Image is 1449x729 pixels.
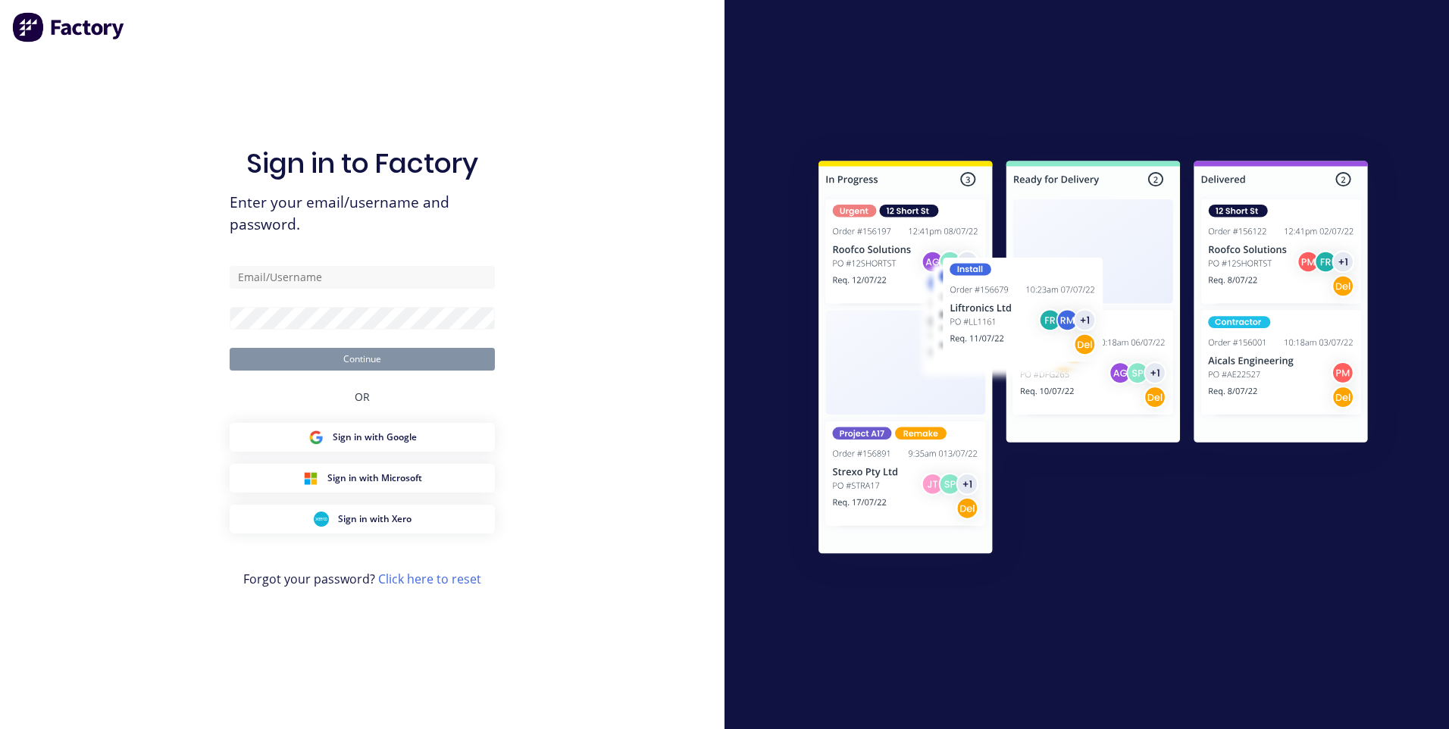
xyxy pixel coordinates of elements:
img: Factory [12,12,126,42]
h1: Sign in to Factory [246,147,478,180]
img: Sign in [785,130,1401,590]
div: OR [355,371,370,423]
span: Sign in with Microsoft [327,471,422,485]
span: Sign in with Google [333,430,417,444]
button: Google Sign inSign in with Google [230,423,495,452]
button: Microsoft Sign inSign in with Microsoft [230,464,495,493]
button: Continue [230,348,495,371]
img: Microsoft Sign in [303,471,318,486]
span: Sign in with Xero [338,512,412,526]
a: Click here to reset [378,571,481,587]
input: Email/Username [230,266,495,289]
button: Xero Sign inSign in with Xero [230,505,495,533]
span: Forgot your password? [243,570,481,588]
img: Xero Sign in [314,512,329,527]
span: Enter your email/username and password. [230,192,495,236]
img: Google Sign in [308,430,324,445]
